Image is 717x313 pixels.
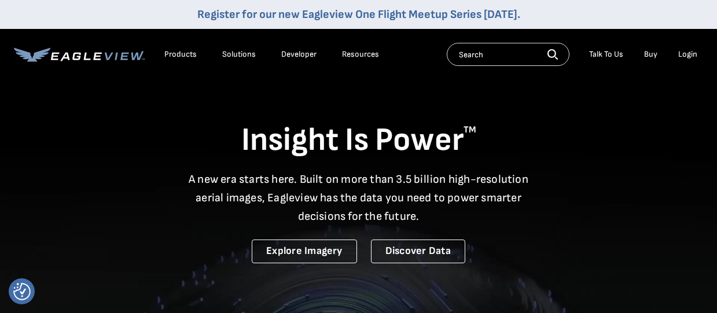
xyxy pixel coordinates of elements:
input: Search [447,43,569,66]
img: Revisit consent button [13,283,31,300]
div: Talk To Us [589,49,623,60]
div: Resources [342,49,379,60]
a: Discover Data [371,240,465,263]
a: Register for our new Eagleview One Flight Meetup Series [DATE]. [197,8,520,21]
div: Solutions [222,49,256,60]
div: Login [678,49,697,60]
a: Explore Imagery [252,240,357,263]
div: Products [164,49,197,60]
a: Buy [644,49,657,60]
sup: TM [464,124,476,135]
button: Consent Preferences [13,283,31,300]
a: Developer [281,49,317,60]
h1: Insight Is Power [14,120,703,161]
p: A new era starts here. Built on more than 3.5 billion high-resolution aerial images, Eagleview ha... [182,170,536,226]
